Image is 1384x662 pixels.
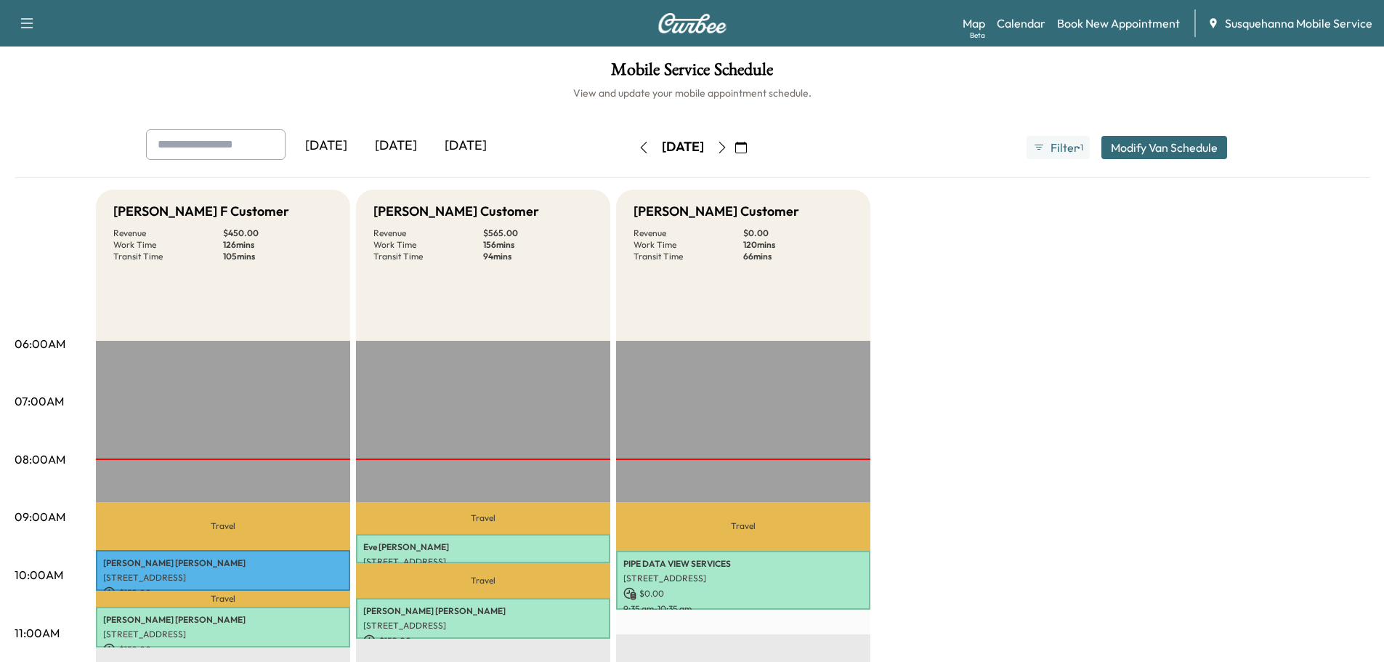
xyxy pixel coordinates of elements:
p: 156 mins [483,239,593,251]
span: 1 [1080,142,1083,153]
span: Susquehanna Mobile Service [1225,15,1372,32]
p: 126 mins [223,239,333,251]
div: [DATE] [662,138,704,156]
p: Revenue [373,227,483,239]
p: [STREET_ADDRESS] [103,629,343,640]
p: $ 0.00 [623,587,863,600]
p: Transit Time [113,251,223,262]
p: Travel [96,591,350,607]
p: 105 mins [223,251,333,262]
p: 66 mins [743,251,853,262]
p: [PERSON_NAME] [PERSON_NAME] [103,614,343,626]
p: [STREET_ADDRESS] [103,572,343,584]
div: [DATE] [291,129,361,163]
p: 94 mins [483,251,593,262]
h5: [PERSON_NAME] Customer [373,201,539,222]
div: [DATE] [361,129,431,163]
p: [STREET_ADDRESS] [363,556,603,568]
h5: [PERSON_NAME] Customer [634,201,799,222]
p: Revenue [634,227,743,239]
p: Travel [96,502,350,550]
p: Eve [PERSON_NAME] [363,541,603,553]
p: $ 150.00 [363,634,603,647]
p: 10:00AM [15,566,63,584]
img: Curbee Logo [657,13,727,33]
h5: [PERSON_NAME] F Customer [113,201,289,222]
button: Modify Van Schedule [1101,136,1227,159]
p: [STREET_ADDRESS] [363,620,603,631]
p: [PERSON_NAME] [PERSON_NAME] [363,605,603,617]
p: Travel [356,563,610,597]
div: Beta [970,30,985,41]
p: Revenue [113,227,223,239]
p: $ 150.00 [103,586,343,600]
p: Transit Time [373,251,483,262]
p: 9:35 am - 10:35 am [623,603,863,615]
p: Work Time [634,239,743,251]
a: Calendar [997,15,1045,32]
p: $ 150.00 [103,643,343,656]
p: Travel [356,502,610,534]
p: 06:00AM [15,335,65,352]
span: ● [1077,144,1080,151]
a: MapBeta [963,15,985,32]
div: [DATE] [431,129,501,163]
p: [PERSON_NAME] [PERSON_NAME] [103,557,343,569]
a: Book New Appointment [1057,15,1180,32]
span: Filter [1051,139,1077,156]
p: 08:00AM [15,451,65,468]
p: PIPE DATA VIEW SERVICES [623,558,863,570]
p: Work Time [373,239,483,251]
p: [STREET_ADDRESS] [623,573,863,584]
p: Transit Time [634,251,743,262]
p: $ 0.00 [743,227,853,239]
p: $ 565.00 [483,227,593,239]
p: 07:00AM [15,392,64,410]
p: 09:00AM [15,508,65,525]
p: $ 450.00 [223,227,333,239]
p: Travel [616,502,870,551]
p: 120 mins [743,239,853,251]
h1: Mobile Service Schedule [15,61,1369,86]
p: 11:00AM [15,624,60,642]
button: Filter●1 [1027,136,1089,159]
h6: View and update your mobile appointment schedule. [15,86,1369,100]
p: Work Time [113,239,223,251]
